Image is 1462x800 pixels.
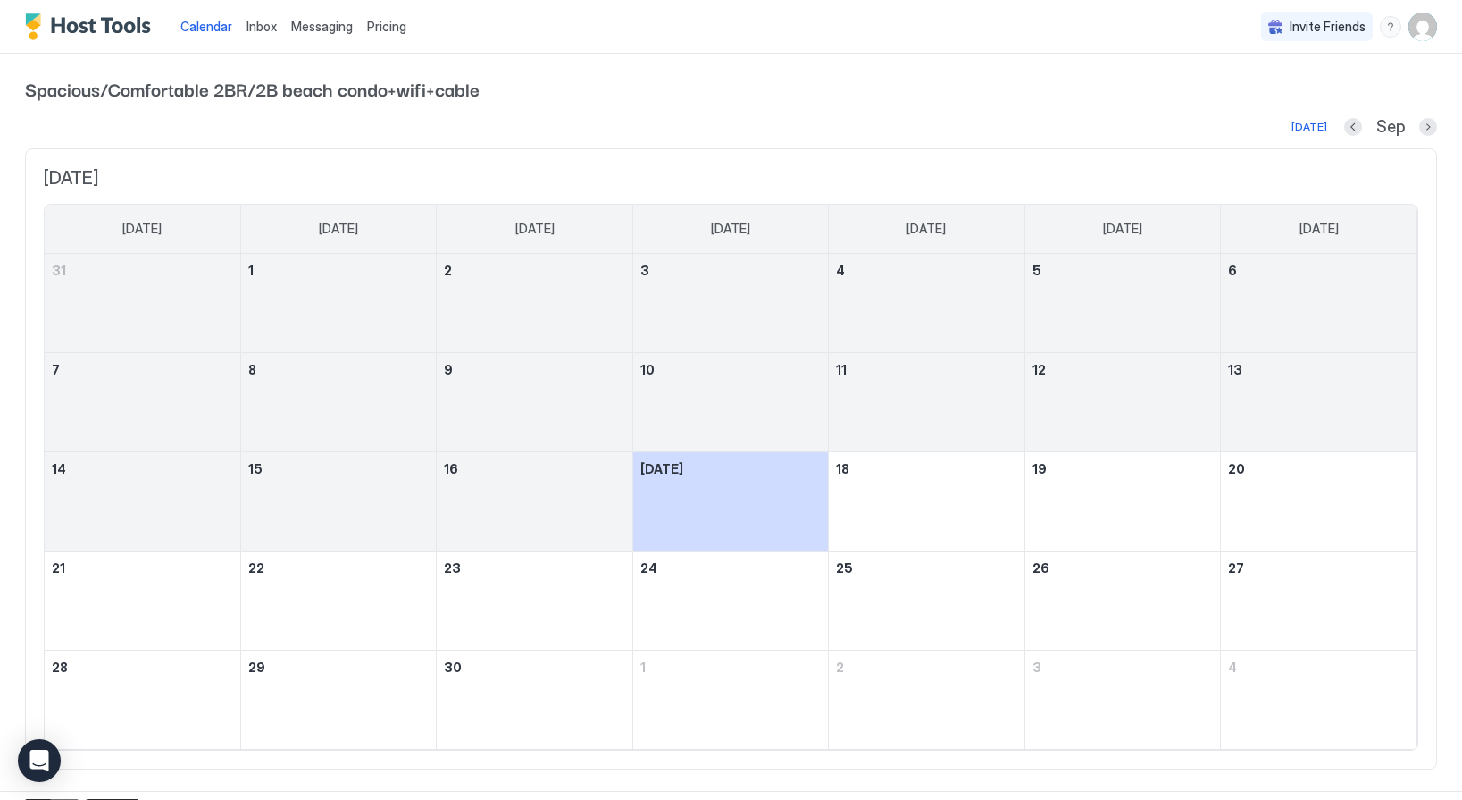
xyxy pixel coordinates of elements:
a: September 28, 2025 [45,651,240,684]
td: September 16, 2025 [437,451,632,551]
span: Spacious/Comfortable 2BR/2B beach condo+wifi+cable [25,75,1437,102]
td: September 26, 2025 [1024,551,1220,650]
a: Wednesday [693,205,768,253]
a: Messaging [291,17,353,36]
span: 4 [1228,660,1237,675]
a: Host Tools Logo [25,13,159,40]
td: September 14, 2025 [45,451,240,551]
a: September 11, 2025 [829,353,1023,386]
span: 13 [1228,362,1242,377]
a: September 30, 2025 [437,651,631,684]
td: October 1, 2025 [632,650,828,749]
span: 18 [836,461,849,476]
span: 3 [640,263,649,278]
a: September 17, 2025 [633,452,828,485]
span: 7 [52,362,60,377]
td: September 23, 2025 [437,551,632,650]
td: September 10, 2025 [632,352,828,451]
span: [DATE] [44,167,1418,189]
a: September 13, 2025 [1221,353,1416,386]
a: September 22, 2025 [241,552,436,585]
span: 9 [444,362,453,377]
td: September 28, 2025 [45,650,240,749]
span: [DATE] [906,221,946,237]
td: September 7, 2025 [45,352,240,451]
span: 1 [640,660,646,675]
span: 14 [52,461,66,476]
span: [DATE] [1103,221,1142,237]
span: 25 [836,560,853,576]
a: September 21, 2025 [45,552,240,585]
a: September 3, 2025 [633,254,828,287]
a: October 4, 2025 [1221,651,1416,684]
td: September 27, 2025 [1221,551,1416,650]
span: [DATE] [711,221,750,237]
td: September 11, 2025 [829,352,1024,451]
a: Friday [1085,205,1160,253]
td: October 2, 2025 [829,650,1024,749]
a: September 9, 2025 [437,353,631,386]
span: 15 [248,461,263,476]
span: 20 [1228,461,1245,476]
span: 24 [640,560,657,576]
span: 26 [1032,560,1049,576]
span: 22 [248,560,264,576]
div: Open Intercom Messenger [18,739,61,782]
a: September 7, 2025 [45,353,240,386]
td: September 6, 2025 [1221,254,1416,353]
span: Calendar [180,19,232,34]
span: 21 [52,560,65,576]
a: September 14, 2025 [45,452,240,485]
span: 4 [836,263,845,278]
a: September 1, 2025 [241,254,436,287]
span: 2 [836,660,844,675]
a: September 24, 2025 [633,552,828,585]
a: Thursday [889,205,964,253]
span: Invite Friends [1290,19,1366,35]
button: Next month [1419,118,1437,136]
a: September 19, 2025 [1025,452,1220,485]
td: September 19, 2025 [1024,451,1220,551]
td: September 5, 2025 [1024,254,1220,353]
td: September 25, 2025 [829,551,1024,650]
td: October 3, 2025 [1024,650,1220,749]
a: September 5, 2025 [1025,254,1220,287]
td: September 3, 2025 [632,254,828,353]
td: September 24, 2025 [632,551,828,650]
span: 27 [1228,560,1244,576]
td: September 15, 2025 [240,451,436,551]
span: [DATE] [1299,221,1339,237]
span: Messaging [291,19,353,34]
a: September 6, 2025 [1221,254,1416,287]
a: September 15, 2025 [241,452,436,485]
span: [DATE] [640,461,683,476]
td: September 9, 2025 [437,352,632,451]
a: September 2, 2025 [437,254,631,287]
button: [DATE] [1289,116,1330,138]
td: September 4, 2025 [829,254,1024,353]
span: 5 [1032,263,1041,278]
a: September 29, 2025 [241,651,436,684]
span: 11 [836,362,847,377]
a: Tuesday [497,205,572,253]
td: September 29, 2025 [240,650,436,749]
span: 10 [640,362,655,377]
a: October 1, 2025 [633,651,828,684]
a: August 31, 2025 [45,254,240,287]
a: October 3, 2025 [1025,651,1220,684]
a: September 23, 2025 [437,552,631,585]
span: 16 [444,461,458,476]
a: September 4, 2025 [829,254,1023,287]
span: 30 [444,660,462,675]
span: 19 [1032,461,1047,476]
span: [DATE] [319,221,358,237]
a: Sunday [104,205,180,253]
a: September 18, 2025 [829,452,1023,485]
td: September 18, 2025 [829,451,1024,551]
td: September 1, 2025 [240,254,436,353]
td: September 20, 2025 [1221,451,1416,551]
a: September 12, 2025 [1025,353,1220,386]
button: Previous month [1344,118,1362,136]
a: Inbox [246,17,277,36]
